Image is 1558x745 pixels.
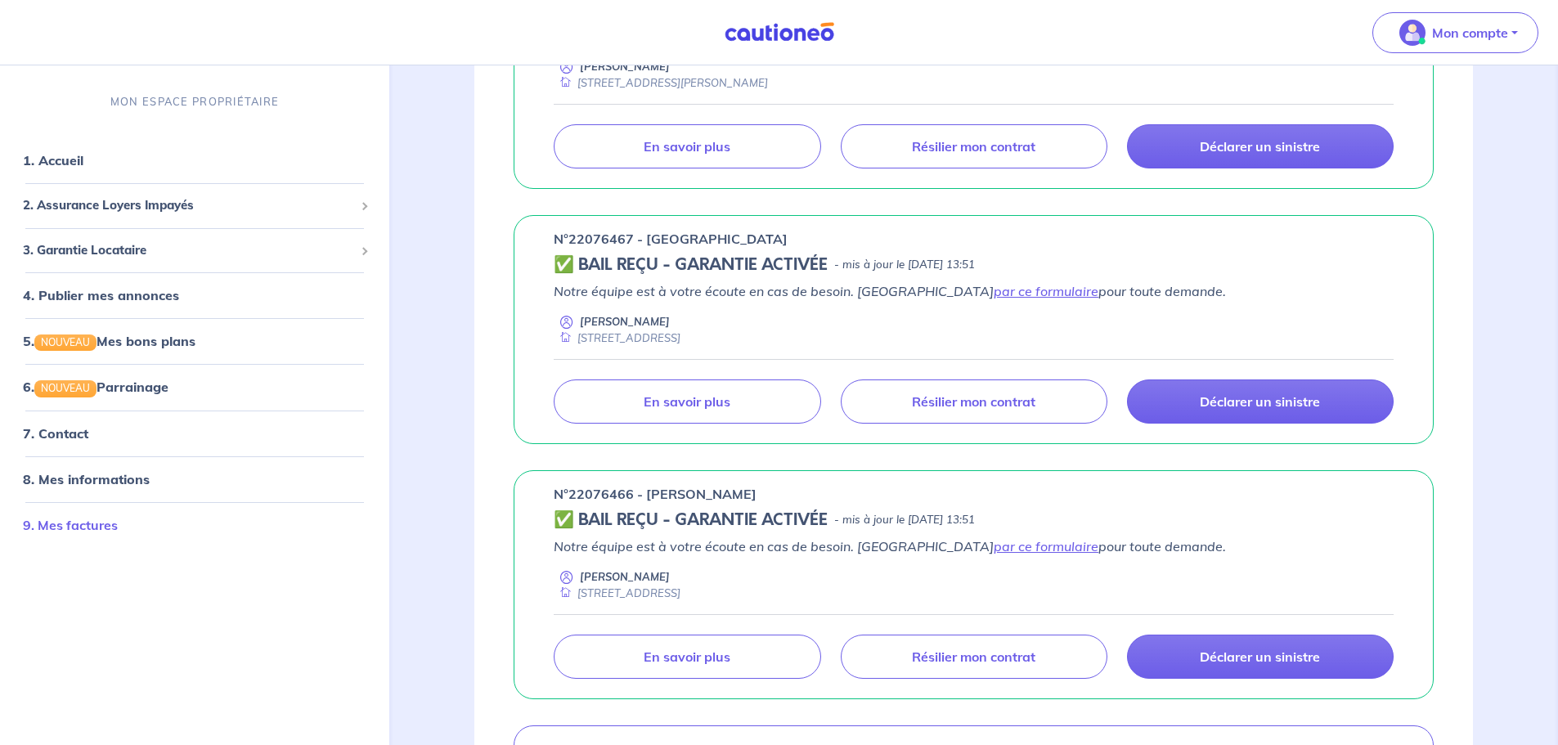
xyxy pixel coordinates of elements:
[7,279,383,312] div: 4. Publier mes annonces
[554,484,757,504] p: n°22076466 - [PERSON_NAME]
[7,463,383,496] div: 8. Mes informations
[644,649,730,665] p: En savoir plus
[554,510,828,530] h5: ✅ BAIL REÇU - GARANTIE ACTIVÉE
[841,379,1107,424] a: Résilier mon contrat
[834,512,975,528] p: - mis à jour le [DATE] 13:51
[841,124,1107,168] a: Résilier mon contrat
[912,649,1035,665] p: Résilier mon contrat
[580,569,670,585] p: [PERSON_NAME]
[912,138,1035,155] p: Résilier mon contrat
[1399,20,1426,46] img: illu_account_valid_menu.svg
[7,144,383,177] div: 1. Accueil
[554,75,768,91] div: [STREET_ADDRESS][PERSON_NAME]
[554,536,1394,556] p: Notre équipe est à votre écoute en cas de besoin. [GEOGRAPHIC_DATA] pour toute demande.
[554,229,788,249] p: n°22076467 - [GEOGRAPHIC_DATA]
[554,255,1394,275] div: state: CONTRACT-VALIDATED, Context: ,MAYBE-CERTIFICATE,,LESSOR-DOCUMENTS,IS-ODEALIM
[7,190,383,222] div: 2. Assurance Loyers Impayés
[718,22,841,43] img: Cautioneo
[580,59,670,74] p: [PERSON_NAME]
[7,370,383,403] div: 6.NOUVEAUParrainage
[7,509,383,541] div: 9. Mes factures
[1127,635,1394,679] a: Déclarer un sinistre
[554,586,680,601] div: [STREET_ADDRESS]
[644,393,730,410] p: En savoir plus
[554,124,820,168] a: En savoir plus
[23,287,179,303] a: 4. Publier mes annonces
[23,241,354,260] span: 3. Garantie Locataire
[23,333,195,349] a: 5.NOUVEAUMes bons plans
[110,94,279,110] p: MON ESPACE PROPRIÉTAIRE
[912,393,1035,410] p: Résilier mon contrat
[1127,379,1394,424] a: Déclarer un sinistre
[1200,138,1320,155] p: Déclarer un sinistre
[644,138,730,155] p: En savoir plus
[554,330,680,346] div: [STREET_ADDRESS]
[554,635,820,679] a: En savoir plus
[7,417,383,450] div: 7. Contact
[23,379,168,395] a: 6.NOUVEAUParrainage
[580,314,670,330] p: [PERSON_NAME]
[994,538,1098,554] a: par ce formulaire
[1200,649,1320,665] p: Déclarer un sinistre
[834,257,975,273] p: - mis à jour le [DATE] 13:51
[1372,12,1538,53] button: illu_account_valid_menu.svgMon compte
[23,196,354,215] span: 2. Assurance Loyers Impayés
[841,635,1107,679] a: Résilier mon contrat
[7,235,383,267] div: 3. Garantie Locataire
[7,325,383,357] div: 5.NOUVEAUMes bons plans
[23,471,150,487] a: 8. Mes informations
[554,379,820,424] a: En savoir plus
[554,510,1394,530] div: state: CONTRACT-VALIDATED, Context: ,MAYBE-CERTIFICATE,,LESSOR-DOCUMENTS,IS-ODEALIM
[1200,393,1320,410] p: Déclarer un sinistre
[1432,23,1508,43] p: Mon compte
[23,425,88,442] a: 7. Contact
[554,281,1394,301] p: Notre équipe est à votre écoute en cas de besoin. [GEOGRAPHIC_DATA] pour toute demande.
[1127,124,1394,168] a: Déclarer un sinistre
[554,255,828,275] h5: ✅ BAIL REÇU - GARANTIE ACTIVÉE
[994,283,1098,299] a: par ce formulaire
[23,517,118,533] a: 9. Mes factures
[23,152,83,168] a: 1. Accueil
